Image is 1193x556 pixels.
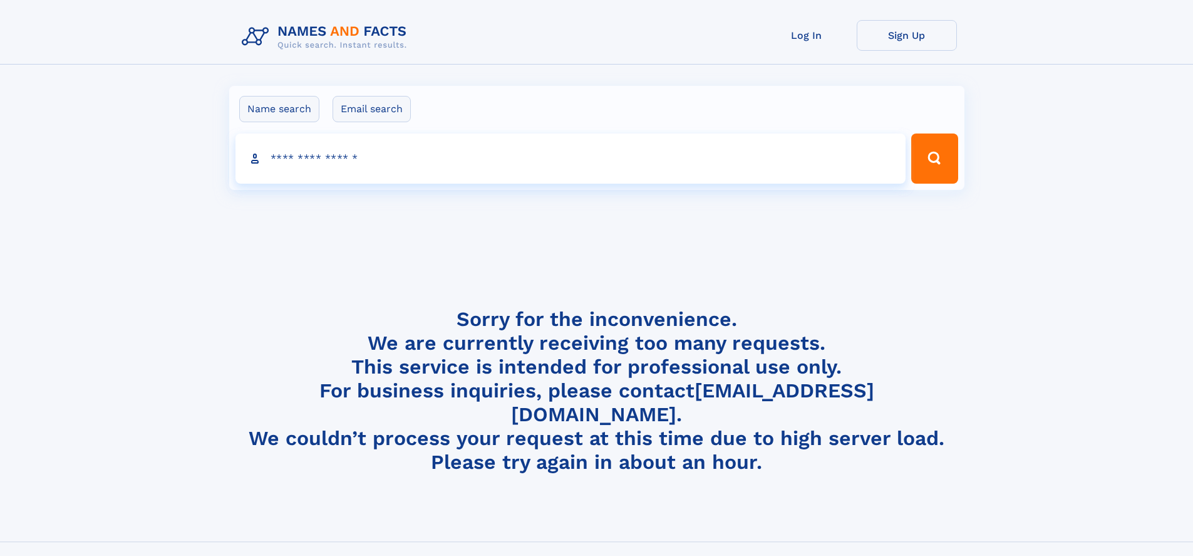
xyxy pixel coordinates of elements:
[511,379,874,426] a: [EMAIL_ADDRESS][DOMAIN_NAME]
[911,134,958,184] button: Search Button
[239,96,319,122] label: Name search
[237,20,417,54] img: Logo Names and Facts
[237,307,957,475] h4: Sorry for the inconvenience. We are currently receiving too many requests. This service is intend...
[857,20,957,51] a: Sign Up
[235,134,906,184] input: search input
[757,20,857,51] a: Log In
[333,96,411,122] label: Email search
